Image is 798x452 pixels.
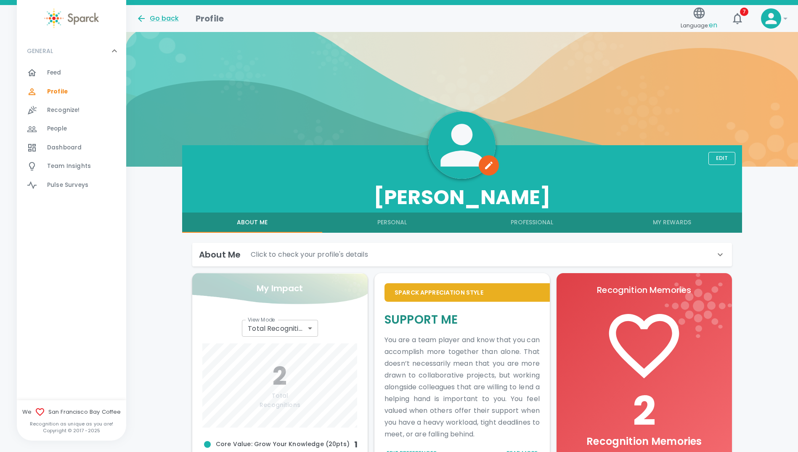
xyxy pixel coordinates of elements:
[709,20,717,30] span: en
[47,181,88,189] span: Pulse Surveys
[462,213,602,233] button: Professional
[47,106,80,114] span: Recognize!
[17,64,126,198] div: GENERAL
[47,125,67,133] span: People
[248,316,275,323] label: View Mode
[567,388,722,435] h1: 2
[182,213,742,233] div: full width tabs
[17,407,126,417] span: We San Francisco Bay Coffee
[192,243,732,266] div: About MeClick to check your profile's details
[17,120,126,138] a: People
[17,138,126,157] a: Dashboard
[567,283,722,297] p: Recognition Memories
[27,47,53,55] p: GENERAL
[17,157,126,175] a: Team Insights
[708,152,735,165] button: Edit
[17,82,126,101] a: Profile
[47,162,91,170] span: Team Insights
[251,250,368,260] p: Click to check your profile's details
[17,101,126,120] a: Recognize!
[727,8,748,29] button: 7
[17,420,126,427] p: Recognition as unique as you are!
[602,213,742,233] button: My Rewards
[17,176,126,194] a: Pulse Surveys
[586,434,702,448] span: Recognition Memories
[395,288,540,297] p: Sparck Appreciation Style
[182,213,322,233] button: About Me
[17,38,126,64] div: GENERAL
[354,438,358,451] h6: 1
[17,427,126,434] p: Copyright © 2017 - 2025
[44,8,99,28] img: Sparck logo
[202,439,354,449] span: Core Value: Grow Your Knowledge (20pts)
[677,4,721,34] button: Language:en
[681,20,717,31] span: Language:
[182,186,742,209] h3: [PERSON_NAME]
[47,69,61,77] span: Feed
[47,144,82,152] span: Dashboard
[17,64,126,82] a: Feed
[384,312,540,327] h5: Support Me
[199,248,241,261] h6: About Me
[384,334,540,440] p: You are a team player and know that you can accomplish more together than alone. That doesn’t nec...
[136,13,179,24] button: Go back
[740,8,748,16] span: 7
[196,12,224,25] h1: Profile
[47,88,68,96] span: Profile
[242,320,318,337] div: Total Recognitions
[257,282,303,295] p: My Impact
[665,273,732,338] img: logo
[17,8,126,28] a: Sparck logo
[322,213,462,233] button: Personal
